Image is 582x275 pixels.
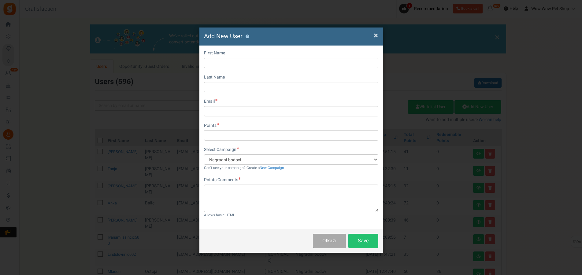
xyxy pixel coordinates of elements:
label: Select Campaign [204,147,239,153]
button: ? [246,35,250,38]
button: Open LiveChat chat widget [5,2,23,21]
label: Points Comments [204,177,241,183]
label: Email [204,98,217,105]
button: Otkaži [313,234,346,248]
a: New Campaign [260,165,284,170]
button: Save [348,234,378,248]
small: Allows basic HTML [204,213,235,218]
label: First Name [204,50,225,56]
span: Add New User [204,32,243,41]
label: Points [204,123,219,129]
small: Can't see your campaign? Create a [204,165,284,170]
span: × [374,30,378,41]
label: Last Name [204,74,225,80]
